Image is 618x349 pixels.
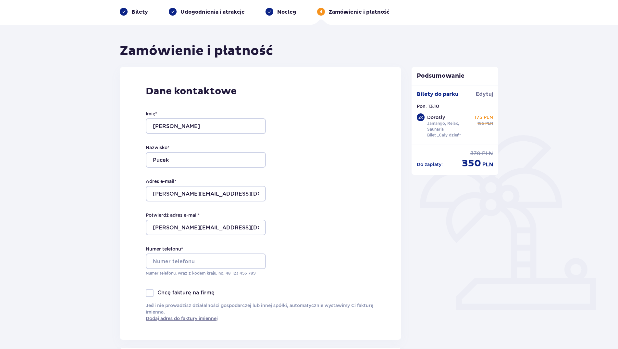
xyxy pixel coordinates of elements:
p: 4 [320,9,322,15]
p: Chcę fakturę na firmę [157,289,215,296]
input: Nazwisko [146,152,266,168]
span: PLN [482,161,493,168]
a: Dodaj adres do faktury imiennej [146,315,218,322]
p: Bilety do parku [417,91,459,98]
p: Nocleg [277,8,296,16]
p: Udogodnienia i atrakcje [180,8,245,16]
div: 2 x [417,113,425,121]
label: Numer telefonu * [146,246,183,252]
label: Imię * [146,110,157,117]
p: Pon. 13.10 [417,103,439,110]
input: Imię [146,118,266,134]
p: 175 PLN [475,114,493,121]
p: Dane kontaktowe [146,85,375,97]
p: Do zapłaty : [417,161,443,168]
div: Udogodnienia i atrakcje [169,8,245,16]
div: Bilety [120,8,148,16]
p: Bilety [131,8,148,16]
p: Jeśli nie prowadzisz działalności gospodarczej lub innej spółki, automatycznie wystawimy Ci faktu... [146,302,375,322]
p: Bilet „Cały dzień” [427,132,461,138]
span: PLN [482,150,493,157]
span: Edytuj [476,91,493,98]
h1: Zamówienie i płatność [120,43,273,59]
div: Nocleg [266,8,296,16]
input: Potwierdź adres e-mail [146,220,266,235]
label: Adres e-mail * [146,178,176,185]
div: 4Zamówienie i płatność [317,8,389,16]
span: 185 [477,121,484,126]
input: Adres e-mail [146,186,266,201]
p: Jamango, Relax, Saunaria [427,121,472,132]
span: 350 [462,157,481,170]
span: 370 [470,150,481,157]
label: Nazwisko * [146,144,169,151]
p: Numer telefonu, wraz z kodem kraju, np. 48 ​123 ​456 ​789 [146,270,266,276]
label: Potwierdź adres e-mail * [146,212,200,218]
span: PLN [485,121,493,126]
input: Numer telefonu [146,253,266,269]
p: Dorosły [427,114,445,121]
p: Zamówienie i płatność [329,8,389,16]
p: Podsumowanie [412,72,499,80]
